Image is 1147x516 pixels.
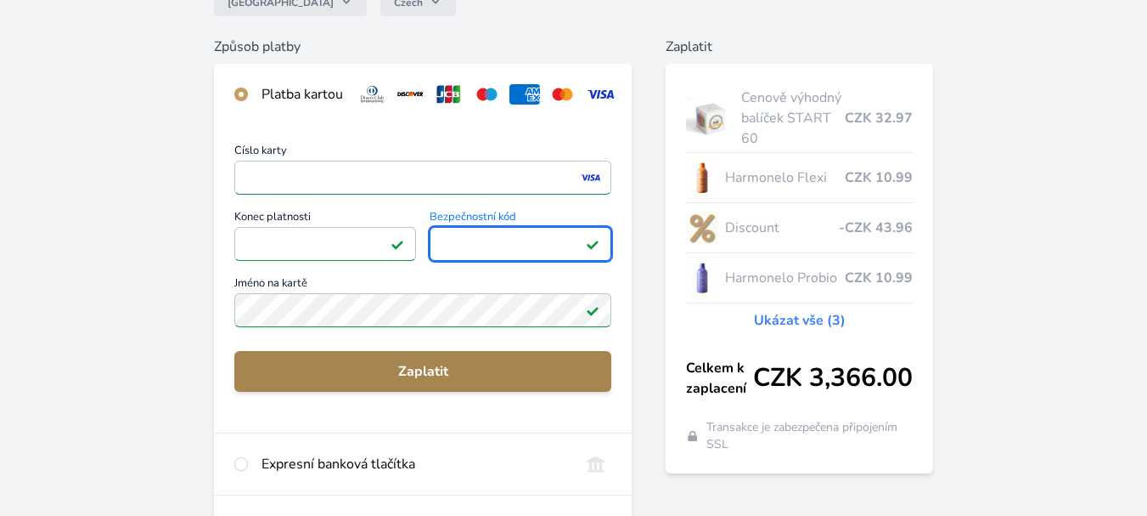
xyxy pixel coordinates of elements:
[242,232,408,256] iframe: Iframe pro datum vypršení platnosti
[845,108,913,128] span: CZK 32.97
[234,212,416,227] span: Konec platnosti
[234,351,611,392] button: Zaplatit
[586,237,599,251] img: Platné pole
[845,167,913,188] span: CZK 10.99
[357,84,388,105] img: diners.svg
[686,358,753,399] span: Celkem k zaplacení
[242,166,604,190] iframe: Iframe pro číslo karty
[547,84,578,105] img: mc.svg
[586,303,599,317] img: Platné pole
[725,268,845,288] span: Harmonelo Probio
[430,212,611,227] span: Bezpečnostní kód
[471,84,503,105] img: maestro.svg
[395,84,426,105] img: discover.svg
[234,278,611,293] span: Jméno na kartě
[391,237,404,251] img: Platné pole
[234,293,611,327] input: Jméno na kartěPlatné pole
[234,145,611,161] span: Číslo karty
[585,84,616,105] img: visa.svg
[686,207,718,249] img: discount-lo.png
[686,156,718,199] img: CLEAN_FLEXI_se_stinem_x-hi_(1)-lo.jpg
[261,84,343,105] div: Platba kartou
[686,97,734,139] img: start.jpg
[248,361,598,382] span: Zaplatit
[741,88,845,149] span: Cenově výhodný balíček START 60
[839,218,913,238] span: -CZK 43.96
[725,167,845,188] span: Harmonelo Flexi
[437,232,604,256] iframe: Iframe pro bezpečnostní kód
[509,84,541,105] img: amex.svg
[753,363,913,394] span: CZK 3,366.00
[579,170,602,185] img: visa
[580,454,611,474] img: onlineBanking_CZ.svg
[261,454,566,474] div: Expresní banková tlačítka
[666,37,933,57] h6: Zaplatit
[686,257,718,299] img: CLEAN_PROBIO_se_stinem_x-lo.jpg
[706,419,914,453] span: Transakce je zabezpečena připojením SSL
[214,37,632,57] h6: Způsob platby
[433,84,464,105] img: jcb.svg
[754,310,846,331] a: Ukázat vše (3)
[845,268,913,288] span: CZK 10.99
[725,218,839,238] span: Discount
